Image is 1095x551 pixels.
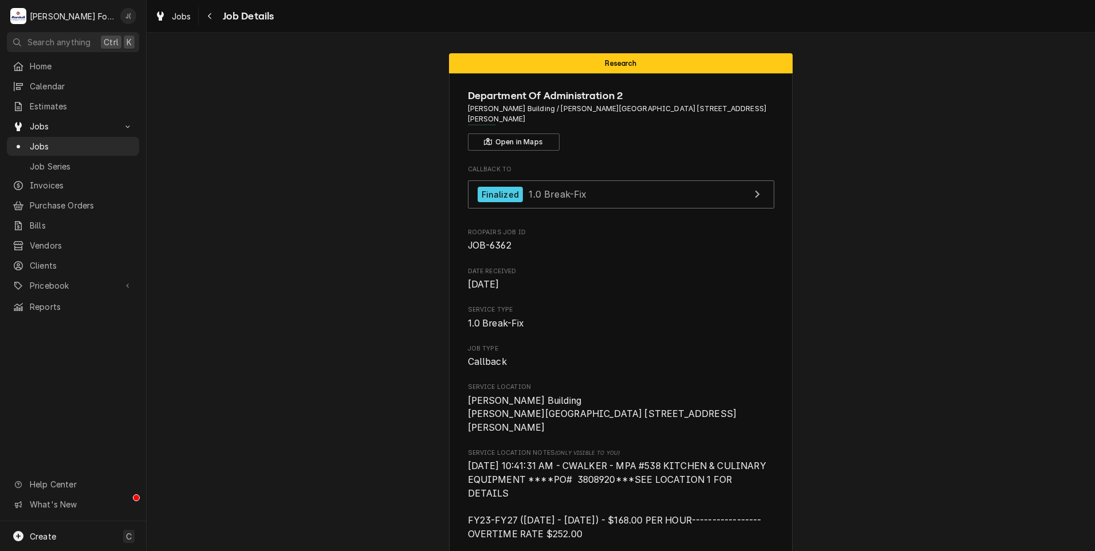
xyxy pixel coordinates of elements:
[7,57,139,76] a: Home
[150,7,196,26] a: Jobs
[30,239,133,251] span: Vendors
[468,228,774,237] span: Roopairs Job ID
[468,383,774,434] div: Service Location
[172,10,191,22] span: Jobs
[468,305,774,330] div: Service Type
[120,8,136,24] div: Jeff Debigare (109)'s Avatar
[30,199,133,211] span: Purchase Orders
[7,97,139,116] a: Estimates
[7,495,139,514] a: Go to What's New
[104,36,119,48] span: Ctrl
[468,317,774,330] span: Service Type
[7,176,139,195] a: Invoices
[468,279,499,290] span: [DATE]
[529,188,586,200] span: 1.0 Break-Fix
[30,80,133,92] span: Calendar
[7,256,139,275] a: Clients
[30,60,133,72] span: Home
[7,157,139,176] a: Job Series
[30,219,133,231] span: Bills
[7,475,139,494] a: Go to Help Center
[7,77,139,96] a: Calendar
[468,180,774,208] a: View Job
[30,100,133,112] span: Estimates
[30,301,133,313] span: Reports
[7,196,139,215] a: Purchase Orders
[30,160,133,172] span: Job Series
[468,394,774,435] span: Service Location
[468,395,737,433] span: [PERSON_NAME] Building [PERSON_NAME][GEOGRAPHIC_DATA] [STREET_ADDRESS][PERSON_NAME]
[468,88,774,151] div: Client Information
[605,60,636,67] span: Research
[468,344,774,369] div: Job Type
[468,344,774,353] span: Job Type
[10,8,26,24] div: Marshall Food Equipment Service's Avatar
[126,530,132,542] span: C
[30,478,132,490] span: Help Center
[27,36,90,48] span: Search anything
[30,498,132,510] span: What's New
[468,448,774,458] span: Service Location Notes
[468,133,560,151] button: Open in Maps
[468,104,774,125] span: Address
[478,187,523,202] div: Finalized
[468,267,774,276] span: Date Received
[7,216,139,235] a: Bills
[120,8,136,24] div: J(
[30,120,116,132] span: Jobs
[468,88,774,104] span: Name
[468,267,774,292] div: Date Received
[468,240,511,251] span: JOB-6362
[468,165,774,174] span: Callback To
[30,532,56,541] span: Create
[468,318,525,329] span: 1.0 Break-Fix
[10,8,26,24] div: M
[201,7,219,25] button: Navigate back
[7,137,139,156] a: Jobs
[7,32,139,52] button: Search anythingCtrlK
[468,278,774,292] span: Date Received
[468,165,774,214] div: Callback To
[7,297,139,316] a: Reports
[468,239,774,253] span: Roopairs Job ID
[30,259,133,271] span: Clients
[30,10,114,22] div: [PERSON_NAME] Food Equipment Service
[555,450,620,456] span: (Only Visible to You)
[7,236,139,255] a: Vendors
[468,383,774,392] span: Service Location
[449,53,793,73] div: Status
[468,356,507,367] span: Callback
[7,276,139,295] a: Go to Pricebook
[468,355,774,369] span: Job Type
[127,36,132,48] span: K
[468,305,774,314] span: Service Type
[219,9,274,24] span: Job Details
[30,280,116,292] span: Pricebook
[7,117,139,136] a: Go to Jobs
[468,228,774,253] div: Roopairs Job ID
[30,140,133,152] span: Jobs
[30,179,133,191] span: Invoices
